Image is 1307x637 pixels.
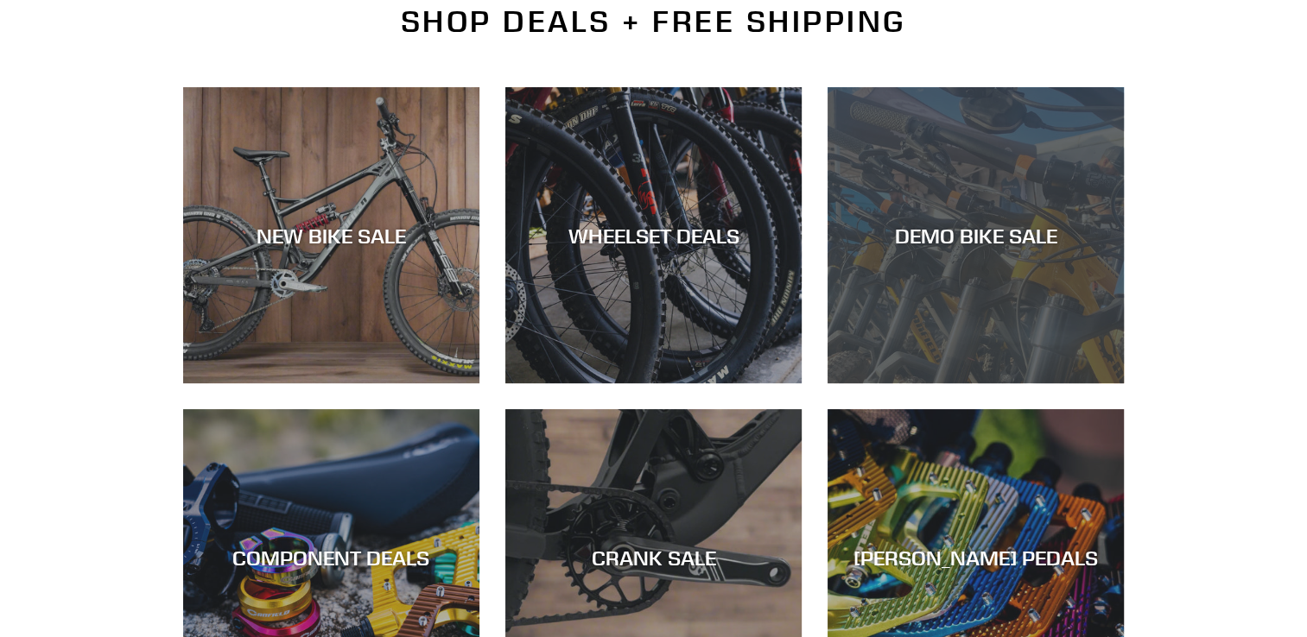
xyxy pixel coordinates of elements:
[183,3,1125,40] h2: SHOP DEALS + FREE SHIPPING
[183,87,479,383] a: NEW BIKE SALE
[828,546,1124,571] div: [PERSON_NAME] PEDALS
[505,223,802,248] div: WHEELSET DEALS
[828,223,1124,248] div: DEMO BIKE SALE
[505,546,802,571] div: CRANK SALE
[183,546,479,571] div: COMPONENT DEALS
[505,87,802,383] a: WHEELSET DEALS
[828,87,1124,383] a: DEMO BIKE SALE
[183,223,479,248] div: NEW BIKE SALE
